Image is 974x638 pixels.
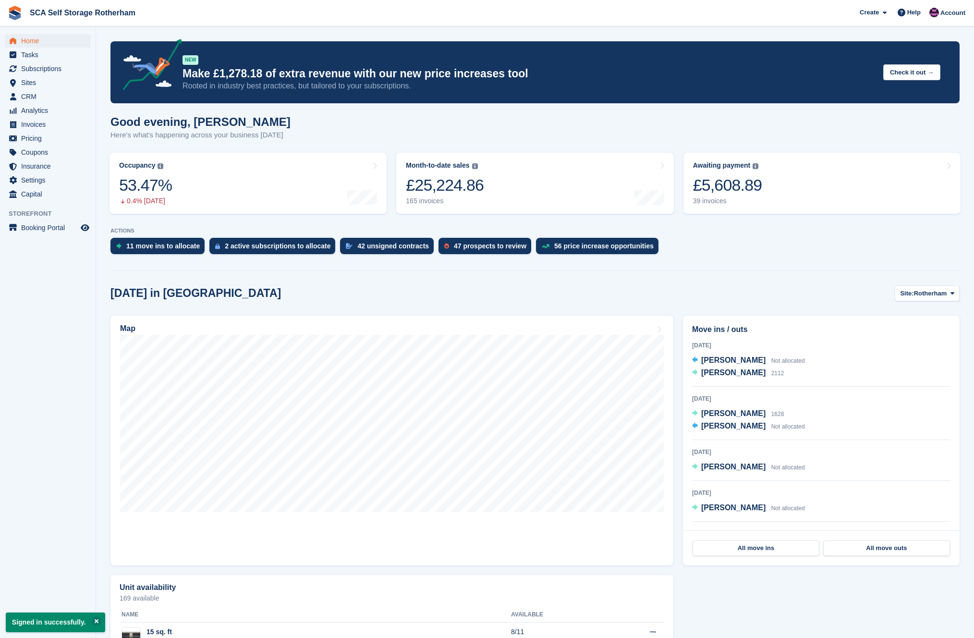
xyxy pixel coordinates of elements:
[438,238,536,259] a: 47 prospects to review
[692,355,805,367] a: [PERSON_NAME] Not allocated
[701,356,766,364] span: [PERSON_NAME]
[692,420,805,433] a: [PERSON_NAME] Not allocated
[340,238,438,259] a: 42 unsigned contracts
[771,505,805,512] span: Not allocated
[472,163,478,169] img: icon-info-grey-7440780725fd019a000dd9b08b2336e03edf1995a4989e88bcd33f0948082b44.svg
[701,368,766,377] span: [PERSON_NAME]
[119,197,172,205] div: 0.4% [DATE]
[895,285,960,301] button: Site: Rotherham
[692,341,950,350] div: [DATE]
[907,8,921,17] span: Help
[692,529,950,538] div: [DATE]
[406,197,484,205] div: 165 invoices
[900,289,913,298] span: Site:
[225,242,330,250] div: 2 active subscriptions to allocate
[5,173,91,187] a: menu
[110,238,209,259] a: 11 move ins to allocate
[406,161,469,170] div: Month-to-date sales
[183,67,876,81] p: Make £1,278.18 of extra revenue with our new price increases tool
[701,463,766,471] span: [PERSON_NAME]
[120,583,176,592] h2: Unit availability
[116,243,122,249] img: move_ins_to_allocate_icon-fdf77a2bb77ea45bf5b3d319d69a93e2d87916cf1d5bf7949dd705db3b84f3ca.svg
[693,161,751,170] div: Awaiting payment
[119,175,172,195] div: 53.47%
[5,76,91,89] a: menu
[5,34,91,48] a: menu
[771,357,805,364] span: Not allocated
[8,6,22,20] img: stora-icon-8386f47178a22dfd0bd8f6a31ec36ba5ce8667c1dd55bd0f319d3a0aa187defe.svg
[396,153,673,214] a: Month-to-date sales £25,224.86 165 invoices
[21,159,79,173] span: Insurance
[542,244,549,248] img: price_increase_opportunities-93ffe204e8149a01c8c9dc8f82e8f89637d9d84a8eef4429ea346261dce0b2c0.svg
[5,187,91,201] a: menu
[115,39,182,94] img: price-adjustments-announcement-icon-8257ccfd72463d97f412b2fc003d46551f7dbcb40ab6d574587a9cd5c0d94...
[771,370,784,377] span: 2112
[860,8,879,17] span: Create
[454,242,526,250] div: 47 prospects to review
[21,187,79,201] span: Capital
[554,242,654,250] div: 56 price increase opportunities
[110,287,281,300] h2: [DATE] in [GEOGRAPHIC_DATA]
[683,153,961,214] a: Awaiting payment £5,608.89 39 invoices
[692,461,805,474] a: [PERSON_NAME] Not allocated
[823,540,950,556] a: All move outs
[21,62,79,75] span: Subscriptions
[119,161,155,170] div: Occupancy
[701,422,766,430] span: [PERSON_NAME]
[771,411,784,417] span: 1628
[406,175,484,195] div: £25,224.86
[26,5,139,21] a: SCA Self Storage Rotherham
[21,221,79,234] span: Booking Portal
[5,62,91,75] a: menu
[5,48,91,61] a: menu
[110,115,291,128] h1: Good evening, [PERSON_NAME]
[120,595,664,601] p: 169 available
[692,324,950,335] h2: Move ins / outs
[701,409,766,417] span: [PERSON_NAME]
[444,243,449,249] img: prospect-51fa495bee0391a8d652442698ab0144808aea92771e9ea1ae160a38d050c398.svg
[692,408,784,420] a: [PERSON_NAME] 1628
[209,238,340,259] a: 2 active subscriptions to allocate
[21,173,79,187] span: Settings
[693,197,762,205] div: 39 invoices
[346,243,353,249] img: contract_signature_icon-13c848040528278c33f63329250d36e43548de30e8caae1d1a13099fd9432cc5.svg
[753,163,758,169] img: icon-info-grey-7440780725fd019a000dd9b08b2336e03edf1995a4989e88bcd33f0948082b44.svg
[21,118,79,131] span: Invoices
[5,159,91,173] a: menu
[692,489,950,497] div: [DATE]
[146,627,212,637] div: 15 sq. ft
[5,132,91,145] a: menu
[21,48,79,61] span: Tasks
[357,242,429,250] div: 42 unsigned contracts
[536,238,663,259] a: 56 price increase opportunities
[692,367,784,380] a: [PERSON_NAME] 2112
[5,221,91,234] a: menu
[692,448,950,456] div: [DATE]
[183,81,876,91] p: Rooted in industry best practices, but tailored to your subscriptions.
[21,104,79,117] span: Analytics
[21,76,79,89] span: Sites
[110,153,387,214] a: Occupancy 53.47% 0.4% [DATE]
[6,613,105,632] p: Signed in successfully.
[110,228,960,234] p: ACTIONS
[883,64,940,80] button: Check it out →
[79,222,91,233] a: Preview store
[126,242,200,250] div: 11 move ins to allocate
[215,243,220,249] img: active_subscription_to_allocate_icon-d502201f5373d7db506a760aba3b589e785aa758c864c3986d89f69b8ff3...
[771,464,805,471] span: Not allocated
[701,503,766,512] span: [PERSON_NAME]
[693,540,819,556] a: All move ins
[5,146,91,159] a: menu
[929,8,939,17] img: Dale Chapman
[511,607,605,623] th: Available
[21,132,79,145] span: Pricing
[21,34,79,48] span: Home
[771,423,805,430] span: Not allocated
[183,55,198,65] div: NEW
[5,90,91,103] a: menu
[914,289,947,298] span: Rotherham
[693,175,762,195] div: £5,608.89
[21,90,79,103] span: CRM
[110,316,673,565] a: Map
[692,502,805,515] a: [PERSON_NAME] Not allocated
